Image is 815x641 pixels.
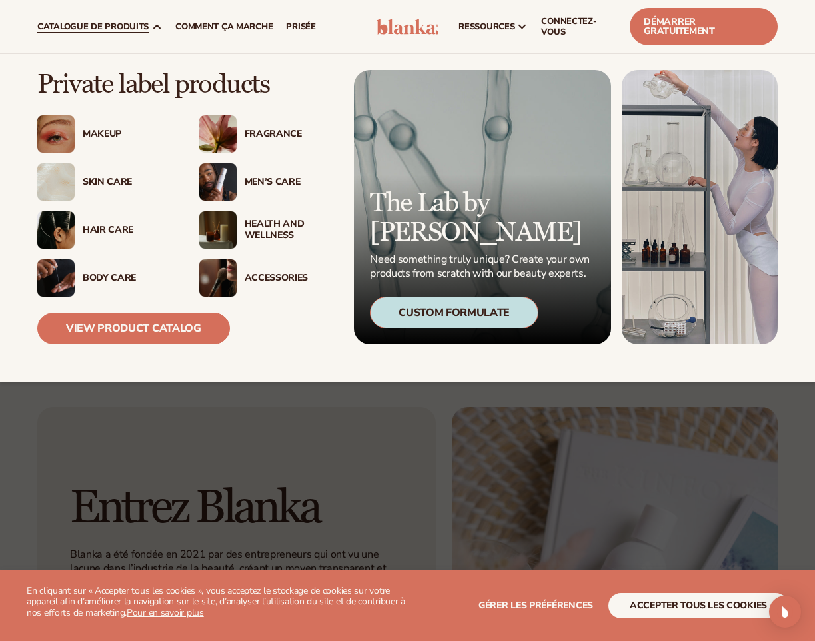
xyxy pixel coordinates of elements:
a: Female with makeup brush. Accessories [199,259,335,297]
p: En cliquant sur « Accepter tous les cookies », vous acceptez le stockage de cookies sur votre app... [27,586,408,619]
div: Ouvrez Intercom Messenger [769,596,801,628]
div: Fragrance [245,129,335,140]
div: Health And Wellness [245,219,335,241]
img: Male hand applying moisturizer. [37,259,75,297]
a: Cream moisturizer swatch. Skin Care [37,163,173,201]
p: Private label products [37,70,334,99]
a: Pour en savoir plus [127,606,204,619]
img: Candles and incense on table. [199,211,237,249]
img: Male holding moisturizer bottle. [199,163,237,201]
a: Candles and incense on table. Health And Wellness [199,211,335,249]
a: Catalogue de produits [31,5,169,48]
div: Accessories [245,273,335,284]
a: Female with glitter eye makeup. Makeup [37,115,173,153]
a: Pink blooming flower. Fragrance [199,115,335,153]
img: Cream moisturizer swatch. [37,163,75,201]
div: Hair Care [83,225,173,236]
span: Catalogue de produits [37,21,149,32]
div: Makeup [83,129,173,140]
img: Female with glitter eye makeup. [37,115,75,153]
a: Comment ça marche [169,5,279,48]
span: CONNECTEZ-VOUS [541,16,616,37]
div: Skin Care [83,177,173,188]
a: Female hair pulled back with clips. Hair Care [37,211,173,249]
div: Men’s Care [245,177,335,188]
img: Female in lab with equipment. [622,70,778,344]
span: ressources [458,21,514,32]
button: Gérer les préférences [478,593,593,618]
a: Male holding moisturizer bottle. Men’s Care [199,163,335,201]
p: The Lab by [PERSON_NAME] [370,189,594,247]
span: Gérer les préférences [478,599,593,612]
img: logo [377,19,439,35]
span: Comment ça marche [175,21,273,32]
img: Female hair pulled back with clips. [37,211,75,249]
a: ressources [452,5,534,48]
a: Microscopic product formula. The Lab by [PERSON_NAME] Need something truly unique? Create your ow... [354,70,611,344]
img: Female with makeup brush. [199,259,237,297]
div: Body Care [83,273,173,284]
a: View Product Catalog [37,313,230,344]
div: Custom Formulate [370,297,538,328]
p: Need something truly unique? Create your own products from scratch with our beauty experts. [370,253,594,281]
a: Démarrer gratuitement [630,8,778,45]
span: prisée [286,21,315,32]
button: Accepter tous les cookies [608,593,788,618]
a: Male hand applying moisturizer. Body Care [37,259,173,297]
img: Pink blooming flower. [199,115,237,153]
a: prisée [279,5,322,48]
